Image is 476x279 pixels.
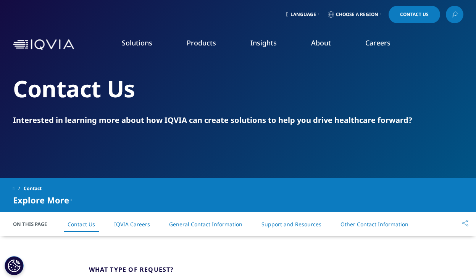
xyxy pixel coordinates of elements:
a: Contact Us [389,6,440,23]
span: Choose a Region [336,11,378,18]
a: Other Contact Information [340,221,408,228]
span: Contact [24,182,42,195]
img: IQVIA Healthcare Information Technology and Pharma Clinical Research Company [13,39,74,50]
button: Cookies Settings [5,256,24,275]
a: Careers [365,38,390,47]
a: Contact Us [68,221,95,228]
span: On This Page [13,220,55,228]
a: Insights [250,38,277,47]
h2: Contact Us [13,74,463,103]
a: About [311,38,331,47]
span: Explore More [13,195,69,205]
a: IQVIA Careers [114,221,150,228]
div: Interested in learning more about how IQVIA can create solutions to help you drive healthcare for... [13,115,463,126]
a: Solutions [122,38,152,47]
span: Contact Us [400,12,429,17]
a: General Contact Information [169,221,242,228]
nav: Primary [77,27,463,63]
a: Support and Resources [261,221,321,228]
span: Language [290,11,316,18]
a: Products [187,38,216,47]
